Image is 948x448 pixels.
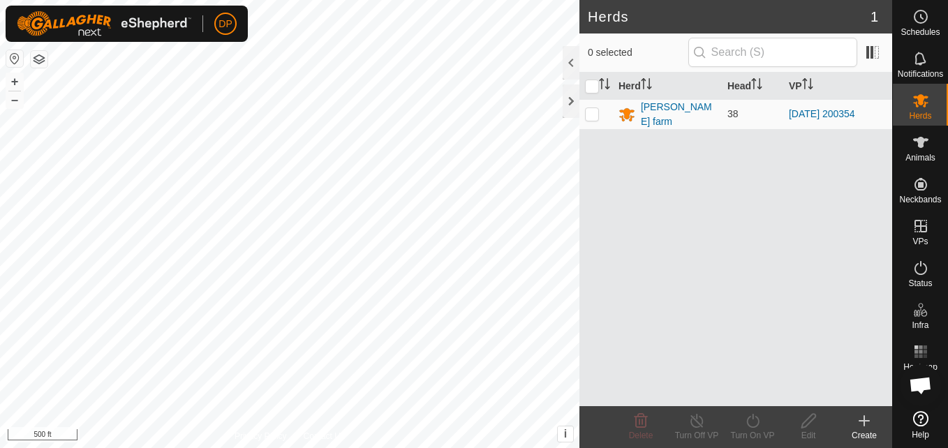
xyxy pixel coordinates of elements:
input: Search (S) [688,38,857,67]
div: Edit [780,429,836,442]
span: Heatmap [903,363,938,371]
th: Head [722,73,783,100]
a: [DATE] 200354 [789,108,855,119]
span: Schedules [901,28,940,36]
button: – [6,91,23,108]
span: 0 selected [588,45,688,60]
p-sorticon: Activate to sort [802,80,813,91]
span: Herds [909,112,931,120]
span: Animals [905,154,935,162]
th: VP [783,73,892,100]
h2: Herds [588,8,871,25]
a: Open chat [900,364,942,406]
span: Delete [629,431,653,440]
span: Help [912,431,929,439]
span: i [564,428,567,440]
span: Notifications [898,70,943,78]
p-sorticon: Activate to sort [641,80,652,91]
a: Contact Us [304,430,345,442]
p-sorticon: Activate to sort [599,80,610,91]
span: Status [908,279,932,288]
div: [PERSON_NAME] farm [641,100,716,129]
span: Neckbands [899,195,941,204]
button: i [558,426,573,442]
div: Turn Off VP [669,429,725,442]
a: Privacy Policy [235,430,287,442]
button: Map Layers [31,51,47,68]
a: Help [893,405,948,445]
span: 1 [871,6,878,27]
span: VPs [912,237,928,246]
span: DP [219,17,232,31]
button: + [6,73,23,90]
span: 38 [727,108,739,119]
p-sorticon: Activate to sort [751,80,762,91]
div: Create [836,429,892,442]
span: Infra [912,321,928,329]
div: Turn On VP [725,429,780,442]
img: Gallagher Logo [17,11,191,36]
th: Herd [613,73,722,100]
button: Reset Map [6,50,23,67]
